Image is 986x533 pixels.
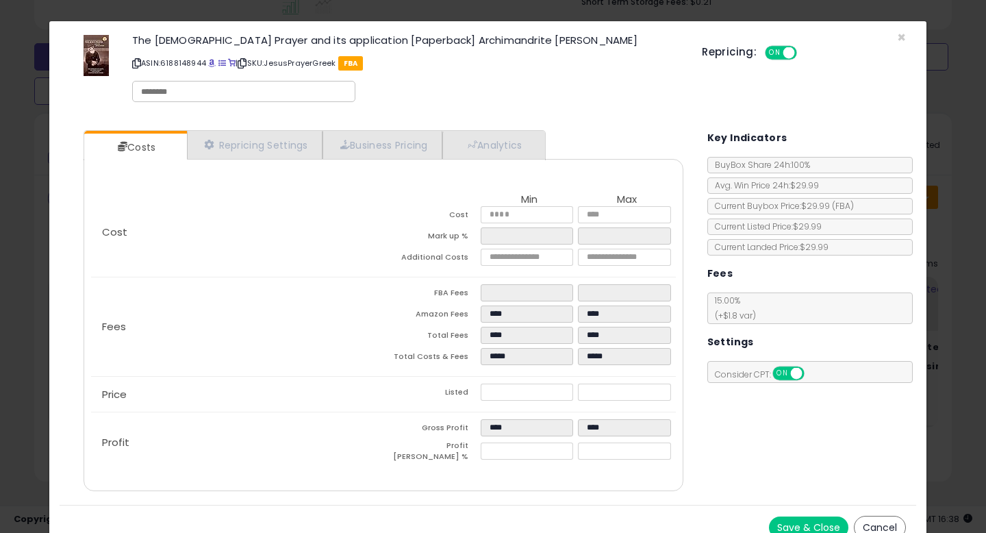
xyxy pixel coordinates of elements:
[708,369,822,380] span: Consider CPT:
[708,310,756,321] span: (+$1.8 var)
[774,368,791,380] span: ON
[383,306,481,327] td: Amazon Fees
[707,129,787,147] h5: Key Indicators
[708,241,829,253] span: Current Landed Price: $29.99
[708,159,810,171] span: BuyBox Share 24h: 100%
[708,295,756,321] span: 15.00 %
[228,58,236,69] a: Your listing only
[91,389,383,400] p: Price
[187,131,323,159] a: Repricing Settings
[766,47,783,59] span: ON
[91,437,383,448] p: Profit
[383,249,481,270] td: Additional Costs
[383,327,481,348] td: Total Fees
[578,194,675,206] th: Max
[132,35,681,45] h3: The [DEMOGRAPHIC_DATA] Prayer and its application [Paperback] Archimandrite [PERSON_NAME]
[338,56,364,71] span: FBA
[383,227,481,249] td: Mark up %
[383,348,481,369] td: Total Costs & Fees
[132,52,681,74] p: ASIN: 6188148944 | SKU: JesusPrayerGreek
[481,194,578,206] th: Min
[84,134,186,161] a: Costs
[383,284,481,306] td: FBA Fees
[707,334,754,351] h5: Settings
[383,441,481,466] td: Profit [PERSON_NAME] %
[702,47,757,58] h5: Repricing:
[801,200,854,212] span: $29.99
[897,27,906,47] span: ×
[323,131,442,159] a: Business Pricing
[84,35,109,76] img: 51piR3jllzL._SL60_.jpg
[442,131,544,159] a: Analytics
[802,368,824,380] span: OFF
[383,419,481,441] td: Gross Profit
[708,200,854,212] span: Current Buybox Price:
[708,179,819,191] span: Avg. Win Price 24h: $29.99
[383,206,481,227] td: Cost
[218,58,226,69] a: All offer listings
[208,58,216,69] a: BuyBox page
[708,221,822,232] span: Current Listed Price: $29.99
[91,321,383,332] p: Fees
[383,384,481,405] td: Listed
[707,265,733,282] h5: Fees
[91,227,383,238] p: Cost
[795,47,817,59] span: OFF
[832,200,854,212] span: ( FBA )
